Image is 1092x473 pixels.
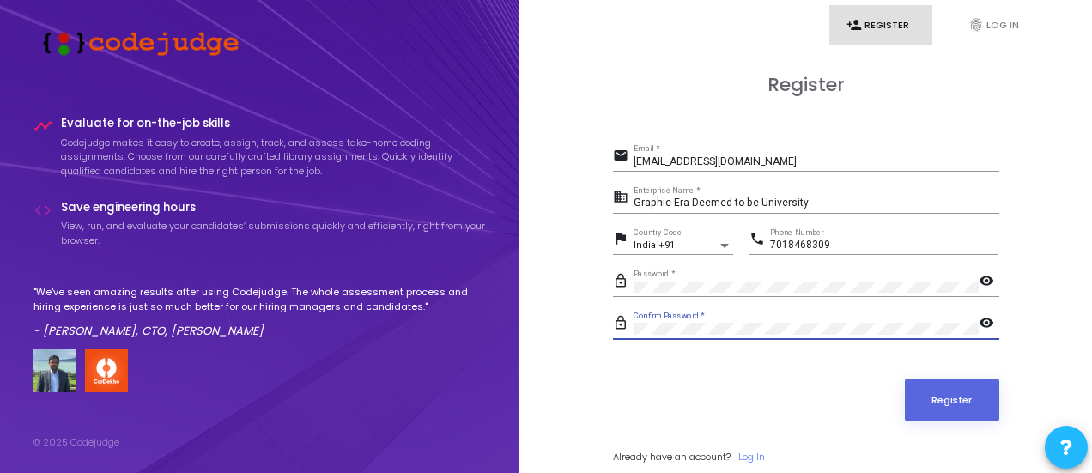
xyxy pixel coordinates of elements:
[61,136,487,179] p: Codejudge makes it easy to create, assign, track, and assess take-home coding assignments. Choose...
[979,314,999,335] mat-icon: visibility
[634,197,999,209] input: Enterprise Name
[613,450,731,464] span: Already have an account?
[770,240,998,252] input: Phone Number
[613,272,634,293] mat-icon: lock_outline
[846,17,862,33] i: person_add
[634,156,999,168] input: Email
[749,230,770,251] mat-icon: phone
[613,314,634,335] mat-icon: lock_outline
[61,117,487,130] h4: Evaluate for on-the-job skills
[951,5,1054,45] a: fingerprintLog In
[33,117,52,136] i: timeline
[61,219,487,247] p: View, run, and evaluate your candidates’ submissions quickly and efficiently, right from your bro...
[33,201,52,220] i: code
[738,450,765,464] a: Log In
[905,379,999,421] button: Register
[33,285,487,313] p: "We've seen amazing results after using Codejudge. The whole assessment process and hiring experi...
[634,240,675,251] span: India +91
[829,5,932,45] a: person_addRegister
[85,349,128,392] img: company-logo
[613,147,634,167] mat-icon: email
[33,323,264,339] em: - [PERSON_NAME], CTO, [PERSON_NAME]
[613,74,999,96] h3: Register
[33,435,119,450] div: © 2025 Codejudge
[33,349,76,392] img: user image
[61,201,487,215] h4: Save engineering hours
[613,230,634,251] mat-icon: flag
[968,17,984,33] i: fingerprint
[613,188,634,209] mat-icon: business
[979,272,999,293] mat-icon: visibility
